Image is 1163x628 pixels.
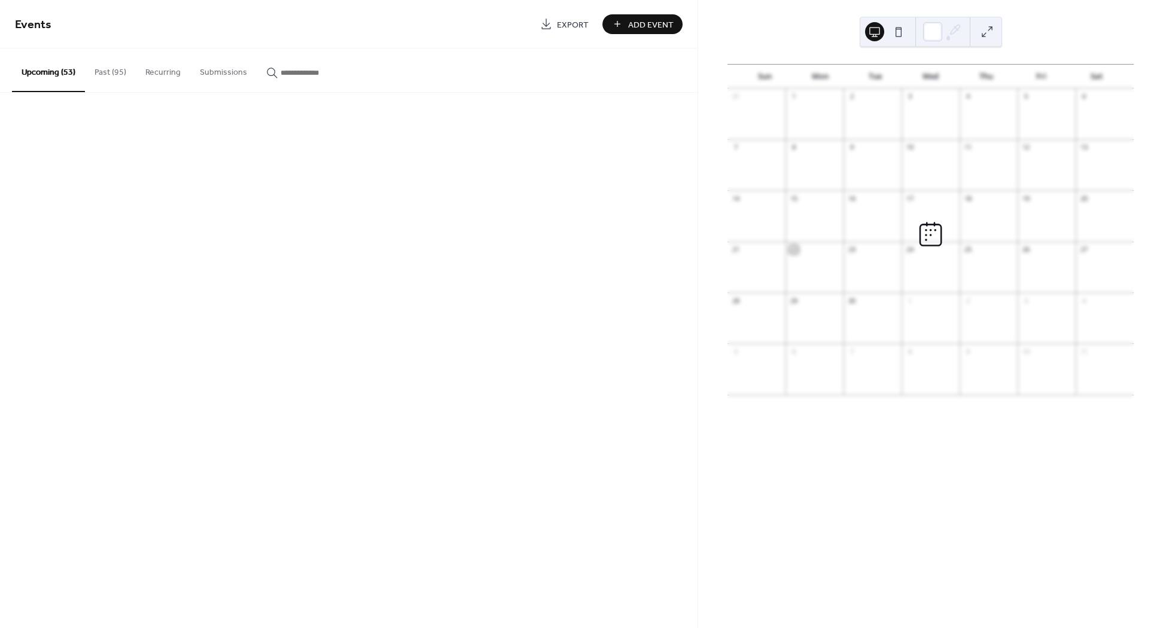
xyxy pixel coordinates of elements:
div: 15 [789,194,798,203]
div: 8 [789,143,798,152]
div: Sat [1069,65,1124,89]
div: 22 [789,245,798,254]
button: Recurring [136,48,190,91]
div: 25 [963,245,972,254]
div: 2 [963,296,972,305]
div: 31 [731,92,740,101]
div: 7 [731,143,740,152]
div: 16 [847,194,856,203]
div: 9 [847,143,856,152]
div: 4 [1079,296,1088,305]
div: 27 [1079,245,1088,254]
div: 29 [789,296,798,305]
button: Past (95) [85,48,136,91]
div: Thu [958,65,1013,89]
div: Sun [737,65,792,89]
span: Export [557,19,589,31]
div: 26 [1021,245,1030,254]
div: Fri [1013,65,1068,89]
div: 14 [731,194,740,203]
div: 6 [1079,92,1088,101]
span: Events [15,13,51,36]
button: Add Event [602,14,683,34]
div: 3 [1021,296,1030,305]
div: 9 [963,347,972,356]
div: Tue [848,65,903,89]
div: 5 [1021,92,1030,101]
div: 2 [847,92,856,101]
div: 19 [1021,194,1030,203]
div: 1 [905,296,914,305]
div: Wed [903,65,958,89]
div: 11 [963,143,972,152]
div: 30 [847,296,856,305]
div: 4 [963,92,972,101]
div: Mon [793,65,848,89]
button: Submissions [190,48,257,91]
div: 10 [905,143,914,152]
div: 10 [1021,347,1030,356]
div: 11 [1079,347,1088,356]
div: 28 [731,296,740,305]
div: 7 [847,347,856,356]
div: 5 [731,347,740,356]
button: Upcoming (53) [12,48,85,92]
div: 18 [963,194,972,203]
div: 17 [905,194,914,203]
div: 20 [1079,194,1088,203]
div: 21 [731,245,740,254]
div: 1 [789,92,798,101]
div: 13 [1079,143,1088,152]
div: 24 [905,245,914,254]
div: 8 [905,347,914,356]
div: 3 [905,92,914,101]
div: 23 [847,245,856,254]
div: 6 [789,347,798,356]
span: Add Event [628,19,674,31]
a: Export [531,14,598,34]
div: 12 [1021,143,1030,152]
